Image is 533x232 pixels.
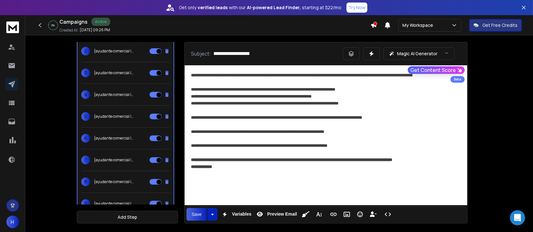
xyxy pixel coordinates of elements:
h1: Campaigns [59,18,88,26]
p: {ayudante comercial |asistencia comercial|ayudante para ventas|ayudante freelance|asistente en ve... [94,114,134,119]
span: 4 [81,90,90,99]
button: Preview Email [254,208,298,221]
p: {ayudante comercial |asistencia comercial|ayudante para ventas|ayudante freelance|asistente en ve... [94,92,134,97]
button: Save [187,208,207,221]
span: 2 [81,47,90,56]
span: 6 [81,134,90,143]
span: 8 [81,177,90,186]
span: Variables [231,211,253,217]
button: Magic AI Generator [383,47,455,60]
p: Try Now [348,4,365,11]
p: My Workspace [402,22,436,28]
span: Preview Email [266,211,298,217]
p: Created At: [59,28,78,33]
button: Clean HTML [300,208,312,221]
button: Add Step [77,211,178,223]
p: [DATE] 09:26 PM [80,27,110,33]
button: Code View [382,208,394,221]
button: Try Now [346,3,367,13]
p: Magic AI Generator [397,51,438,57]
button: Insert Image (Ctrl+P) [341,208,353,221]
div: Beta [450,76,465,83]
span: 5 [81,112,90,121]
p: Subject: [191,50,211,57]
p: {ayudante comercial |asistencia comercial|ayudante para ventas|ayudante freelance|asistente en ve... [94,158,134,163]
p: {ayudante comercial |asistencia comercial|ayudante para ventas|ayudante freelance|asistente en ve... [94,136,134,141]
p: {ayudante comercial |asistencia comercial|ayudante para ventas|ayudante freelance|asistente en ve... [94,179,134,184]
button: Get Content Score [408,66,465,74]
strong: verified leads [198,4,228,11]
span: 7 [81,156,90,164]
button: Insert Unsubscribe Link [367,208,379,221]
p: {ayudante comercial |asistencia comercial|ayudante para ventas|ayudante freelance|asistente en ve... [94,49,134,54]
div: Active [91,18,110,26]
button: H [6,216,19,228]
img: logo [6,21,19,33]
button: Insert Link (Ctrl+K) [328,208,340,221]
p: Get Free Credits [482,22,518,28]
strong: AI-powered Lead Finder, [247,4,301,11]
p: {ayudante comercial |asistencia comercial|ayudante para ventas|ayudante freelance|asistente en ve... [94,70,134,75]
div: Open Intercom Messenger [510,210,525,225]
p: {ayudante comercial |asistencia comercial|ayudante para ventas|ayudante freelance|asistente en ve... [94,201,134,206]
button: More Text [313,208,325,221]
p: 2 % [52,23,55,27]
button: Emoticons [354,208,366,221]
p: Get only with our starting at $22/mo [179,4,341,11]
button: Get Free Credits [469,19,522,32]
span: 3 [81,68,90,77]
span: 9 [81,199,90,208]
button: Variables [219,208,253,221]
